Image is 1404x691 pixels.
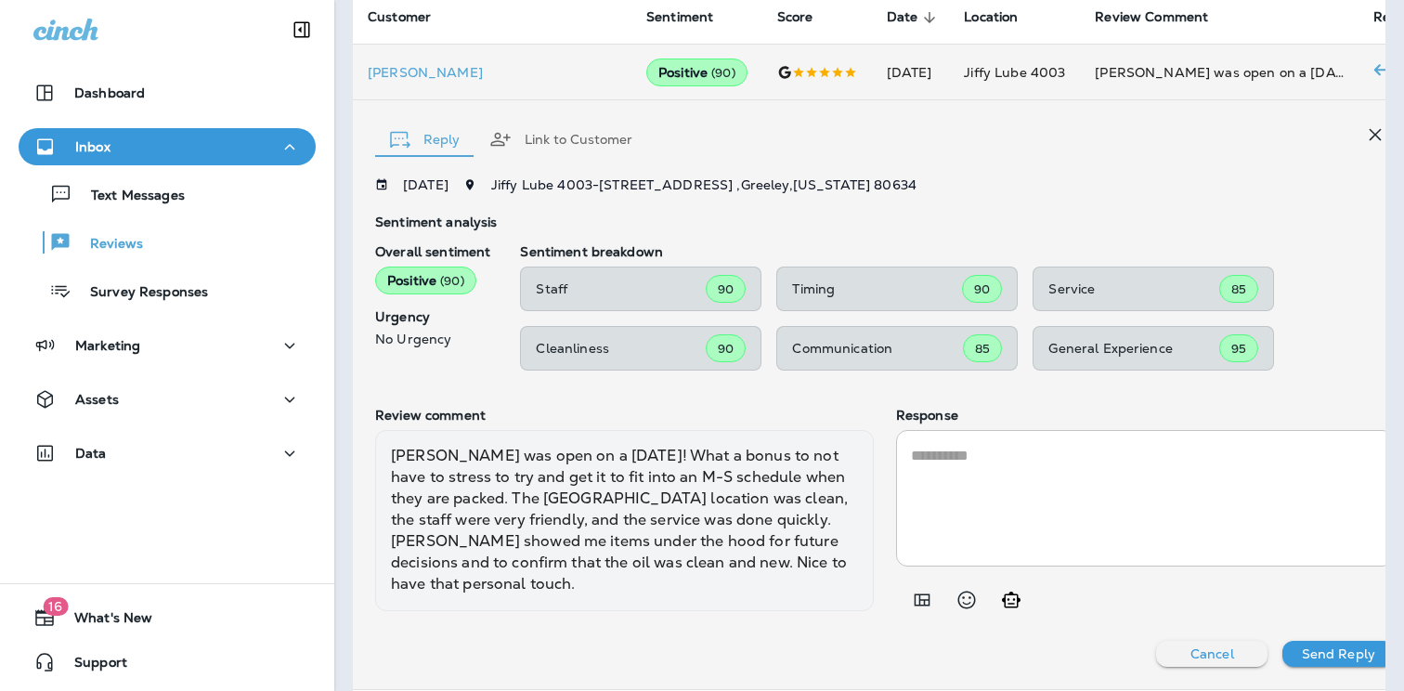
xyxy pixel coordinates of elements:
[872,45,950,100] td: [DATE]
[993,581,1030,619] button: Generate AI response
[74,85,145,100] p: Dashboard
[948,581,985,619] button: Select an emoji
[276,11,328,48] button: Collapse Sidebar
[75,139,110,154] p: Inbox
[1095,9,1232,26] span: Review Comment
[1048,341,1219,356] p: General Experience
[718,341,734,357] span: 90
[19,175,316,214] button: Text Messages
[887,9,942,26] span: Date
[375,309,490,324] p: Urgency
[1231,341,1246,357] span: 95
[19,435,316,472] button: Data
[375,332,490,346] p: No Urgency
[974,281,990,297] span: 90
[368,9,431,25] span: Customer
[19,128,316,165] button: Inbox
[536,281,706,296] p: Staff
[777,9,838,26] span: Score
[964,64,1065,81] span: Jiffy Lube 4003
[1156,641,1267,667] button: Cancel
[718,281,734,297] span: 90
[71,284,208,302] p: Survey Responses
[71,236,143,254] p: Reviews
[1282,641,1394,667] button: Send Reply
[75,338,140,353] p: Marketing
[792,341,963,356] p: Communication
[43,597,68,616] span: 16
[19,599,316,636] button: 16What's New
[19,381,316,418] button: Assets
[375,106,474,173] button: Reply
[1302,646,1375,661] p: Send Reply
[19,327,316,364] button: Marketing
[964,9,1042,26] span: Location
[375,215,1394,229] p: Sentiment analysis
[72,188,185,205] p: Text Messages
[520,244,1394,259] p: Sentiment breakdown
[368,65,617,80] div: Click to view Customer Drawer
[375,430,874,610] div: [PERSON_NAME] was open on a [DATE]! What a bonus to not have to stress to try and get it to fit i...
[375,244,490,259] p: Overall sentiment
[646,9,713,25] span: Sentiment
[975,341,990,357] span: 85
[1048,281,1219,296] p: Service
[1190,646,1234,661] p: Cancel
[368,65,617,80] p: [PERSON_NAME]
[887,9,918,25] span: Date
[1231,281,1246,297] span: 85
[75,446,107,461] p: Data
[646,59,747,86] div: Positive
[646,9,737,26] span: Sentiment
[19,74,316,111] button: Dashboard
[536,341,706,356] p: Cleanliness
[711,65,735,81] span: ( 90 )
[75,392,119,407] p: Assets
[777,9,813,25] span: Score
[896,408,1395,423] p: Response
[19,223,316,262] button: Reviews
[903,581,941,619] button: Add in a premade template
[375,267,476,294] div: Positive
[403,177,448,192] p: [DATE]
[440,273,464,289] span: ( 90 )
[375,408,874,423] p: Review comment
[19,271,316,310] button: Survey Responses
[56,610,152,632] span: What's New
[474,106,647,173] button: Link to Customer
[1095,9,1208,25] span: Review Comment
[964,9,1018,25] span: Location
[368,9,455,26] span: Customer
[19,644,316,681] button: Support
[491,176,916,193] span: Jiffy Lube 4003 - [STREET_ADDRESS] , Greeley , [US_STATE] 80634
[56,655,127,677] span: Support
[1095,63,1344,82] div: Jiffy Lube was open on a SUNDAY! What a bonus to not have to stress to try and get it to fit into...
[792,281,962,296] p: Timing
